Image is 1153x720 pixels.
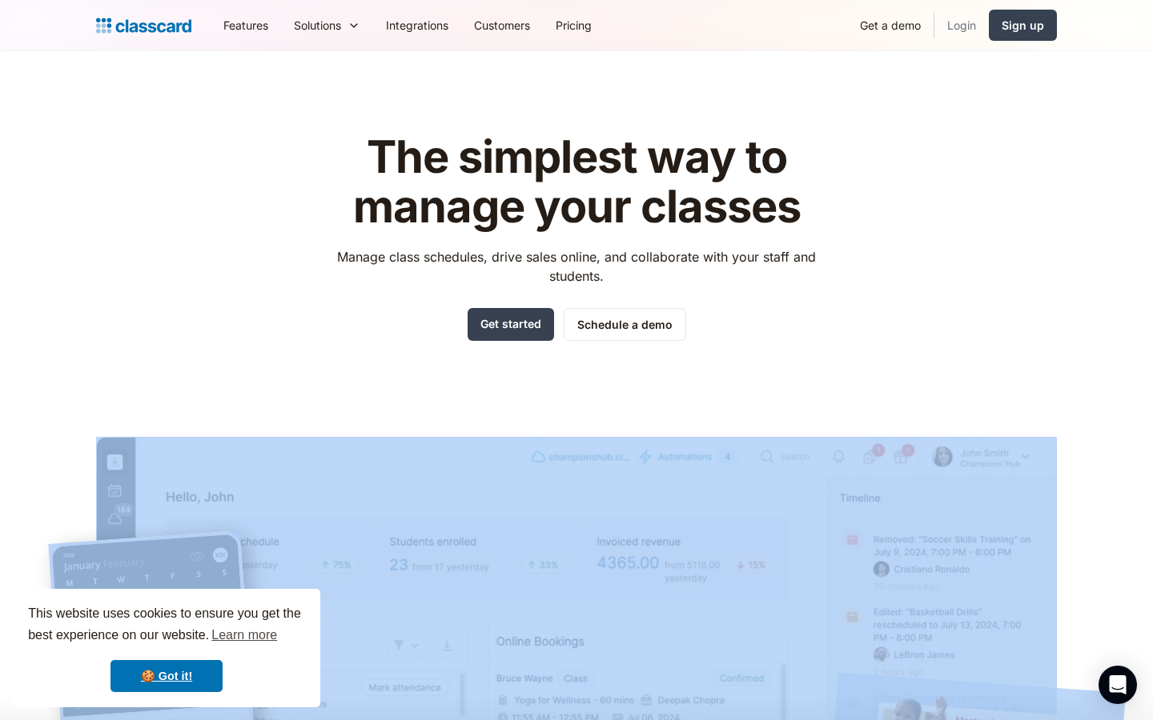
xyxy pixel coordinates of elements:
[209,623,279,647] a: learn more about cookies
[373,7,461,43] a: Integrations
[468,308,554,341] a: Get started
[294,17,341,34] div: Solutions
[323,133,831,231] h1: The simplest way to manage your classes
[13,589,320,707] div: cookieconsent
[110,660,223,692] a: dismiss cookie message
[461,7,543,43] a: Customers
[847,7,934,43] a: Get a demo
[989,10,1057,41] a: Sign up
[543,7,605,43] a: Pricing
[281,7,373,43] div: Solutions
[1002,17,1044,34] div: Sign up
[96,14,191,37] a: home
[1099,666,1137,704] div: Open Intercom Messenger
[323,247,831,286] p: Manage class schedules, drive sales online, and collaborate with your staff and students.
[211,7,281,43] a: Features
[564,308,686,341] a: Schedule a demo
[934,7,989,43] a: Login
[28,604,305,647] span: This website uses cookies to ensure you get the best experience on our website.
